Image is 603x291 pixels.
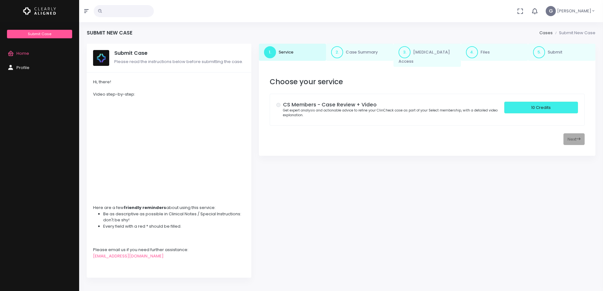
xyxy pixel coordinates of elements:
div: Please email us if you need further assistance: [93,247,245,253]
li: Submit New Case [553,30,595,36]
a: 5.Submit [528,44,595,61]
li: Be as descriptive as possible in Clinical Notes / Special Instructions: don't be shy! [103,211,245,223]
a: Cases [539,30,553,36]
span: 1. [264,46,276,58]
a: 2.Case Summary [326,44,393,61]
div: 10 Credits [504,102,578,113]
a: [EMAIL_ADDRESS][DOMAIN_NAME] [93,253,164,259]
div: Here are a few about using this service: [93,205,245,211]
span: 4. [466,46,478,58]
li: Every field with a red * should be filled. [103,223,245,230]
span: Submit Case [28,31,51,36]
span: Please read the instructions below before submitting the case. [114,59,243,65]
strong: friendly reminders [124,205,166,211]
img: Logo Horizontal [23,4,56,18]
h5: CS Members - Case Review + Video [283,102,504,108]
a: Submit Case [7,30,72,38]
span: G [546,6,556,16]
span: Profile [16,65,29,71]
small: Get expert analysis and actionable advice to refine your ClinCheck case as part of your Select me... [283,108,498,118]
div: Video step-by-step: [93,91,245,98]
a: 4.Files [461,44,528,61]
span: Home [16,50,29,56]
span: [PERSON_NAME] [557,8,591,14]
h5: Submit Case [114,50,245,56]
a: 1.Service [259,44,326,61]
div: Hi, there! [93,79,245,85]
span: 2. [331,46,343,58]
h4: Submit New Case [87,30,132,36]
span: 5. [533,46,545,58]
h3: Choose your service [270,78,585,86]
span: 3. [399,46,411,58]
a: 3.[MEDICAL_DATA] Access [393,44,461,67]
